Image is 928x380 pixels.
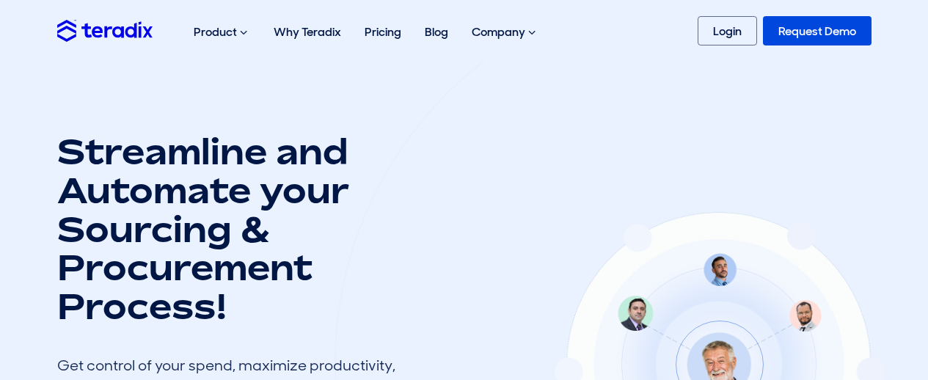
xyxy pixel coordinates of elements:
div: Company [460,9,550,56]
h1: Streamline and Automate your Sourcing & Procurement Process! [57,132,409,326]
a: Blog [413,9,460,55]
a: Pricing [353,9,413,55]
a: Login [698,16,757,45]
a: Request Demo [763,16,872,45]
div: Product [182,9,262,56]
a: Why Teradix [262,9,353,55]
img: Teradix logo [57,20,153,41]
